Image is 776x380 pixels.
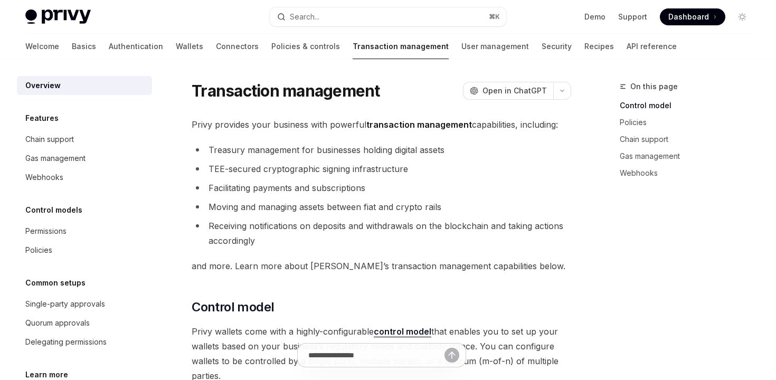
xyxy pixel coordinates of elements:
[620,97,759,114] a: Control model
[25,34,59,59] a: Welcome
[192,199,571,214] li: Moving and managing assets between fiat and crypto rails
[25,298,105,310] div: Single-party approvals
[618,12,647,22] a: Support
[463,82,553,100] button: Open in ChatGPT
[25,133,74,146] div: Chain support
[192,180,571,195] li: Facilitating payments and subscriptions
[482,85,547,96] span: Open in ChatGPT
[109,34,163,59] a: Authentication
[366,119,472,130] strong: transaction management
[25,171,63,184] div: Webhooks
[620,165,759,182] a: Webhooks
[17,332,152,351] a: Delegating permissions
[25,317,90,329] div: Quorum approvals
[25,225,67,237] div: Permissions
[192,142,571,157] li: Treasury management for businesses holding digital assets
[216,34,259,59] a: Connectors
[25,79,61,92] div: Overview
[461,34,529,59] a: User management
[25,152,86,165] div: Gas management
[627,34,677,59] a: API reference
[25,9,91,24] img: light logo
[25,336,107,348] div: Delegating permissions
[25,112,59,125] h5: Features
[72,34,96,59] a: Basics
[192,81,380,100] h1: Transaction management
[271,34,340,59] a: Policies & controls
[176,34,203,59] a: Wallets
[17,241,152,260] a: Policies
[489,13,500,21] span: ⌘ K
[290,11,319,23] div: Search...
[25,244,52,256] div: Policies
[25,204,82,216] h5: Control models
[620,114,759,131] a: Policies
[620,131,759,148] a: Chain support
[584,12,605,22] a: Demo
[17,313,152,332] a: Quorum approvals
[25,277,86,289] h5: Common setups
[542,34,572,59] a: Security
[444,348,459,363] button: Send message
[270,7,506,26] button: Search...⌘K
[668,12,709,22] span: Dashboard
[17,222,152,241] a: Permissions
[17,149,152,168] a: Gas management
[192,259,571,273] span: and more. Learn more about [PERSON_NAME]’s transaction management capabilities below.
[17,168,152,187] a: Webhooks
[17,76,152,95] a: Overview
[620,148,759,165] a: Gas management
[192,117,571,132] span: Privy provides your business with powerful capabilities, including:
[584,34,614,59] a: Recipes
[734,8,751,25] button: Toggle dark mode
[192,299,274,316] span: Control model
[374,326,431,337] a: control model
[660,8,725,25] a: Dashboard
[17,294,152,313] a: Single-party approvals
[353,34,449,59] a: Transaction management
[630,80,678,93] span: On this page
[17,130,152,149] a: Chain support
[192,218,571,248] li: Receiving notifications on deposits and withdrawals on the blockchain and taking actions accordingly
[192,161,571,176] li: TEE-secured cryptographic signing infrastructure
